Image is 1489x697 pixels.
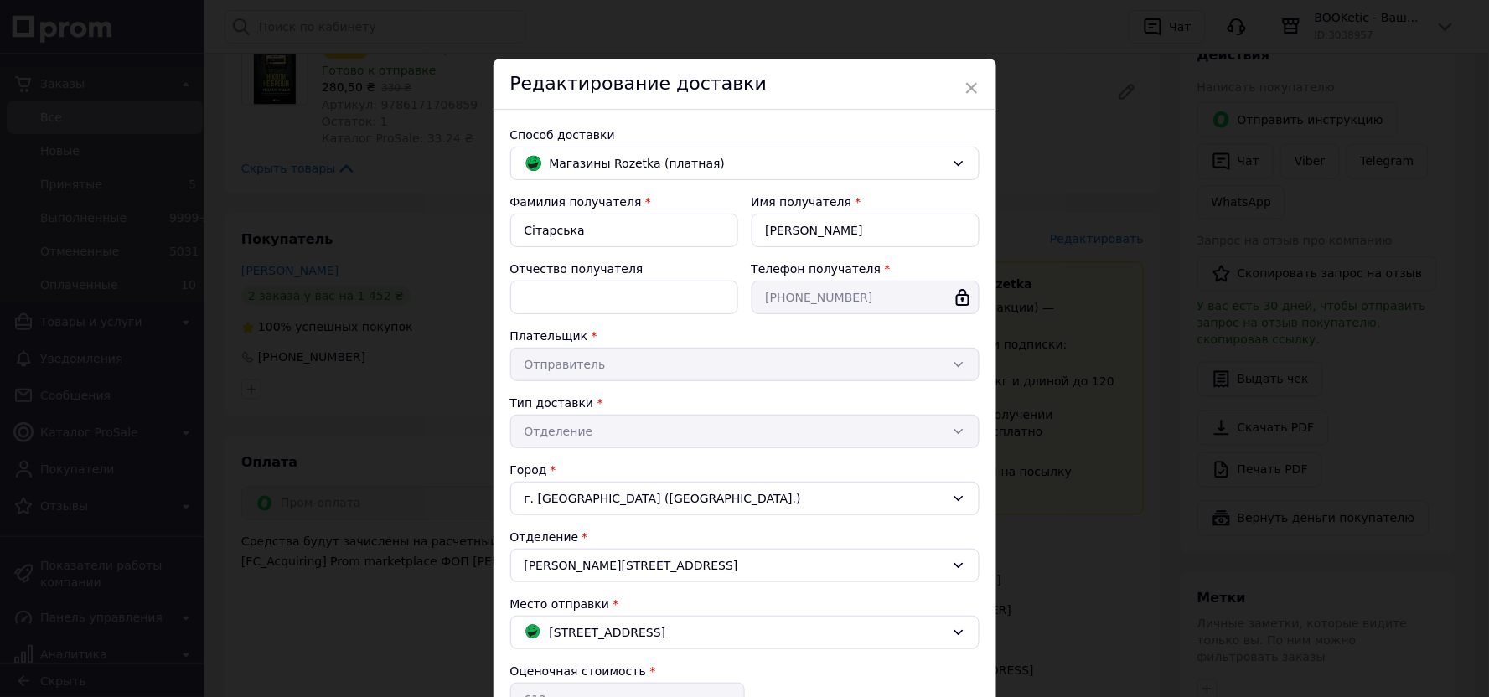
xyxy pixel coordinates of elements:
label: Отчество получателя [510,262,644,276]
div: Редактирование доставки [494,59,996,110]
input: +380 [752,281,980,314]
div: Отделение [510,529,980,545]
div: г. [GEOGRAPHIC_DATA] ([GEOGRAPHIC_DATA].) [510,482,980,515]
div: Способ доставки [510,126,980,143]
span: Магазины Rozetka (платная) [550,154,945,173]
label: Телефон получателя [752,262,882,276]
div: [PERSON_NAME][STREET_ADDRESS] [510,549,980,582]
span: × [964,74,980,102]
span: [STREET_ADDRESS] [550,623,666,642]
div: Тип доставки [510,395,980,411]
label: Имя получателя [752,195,852,209]
div: Город [510,462,980,478]
label: Оценочная стоимость [510,664,647,678]
div: Место отправки [510,596,980,612]
div: Плательщик [510,328,980,344]
label: Фамилия получателя [510,195,642,209]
